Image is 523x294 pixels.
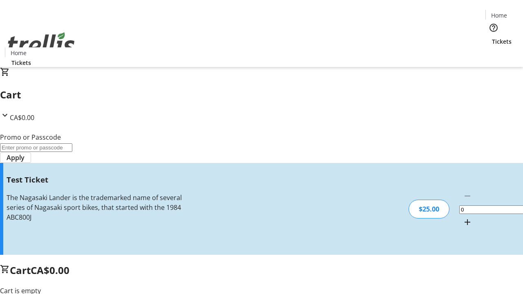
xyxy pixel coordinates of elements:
img: Orient E2E Organization T6w4RVvN1s's Logo [5,23,78,64]
button: Cart [485,46,502,62]
a: Home [5,49,31,57]
div: The Nagasaki Lander is the trademarked name of several series of Nagasaki sport bikes, that start... [7,193,185,222]
a: Tickets [5,58,38,67]
span: CA$0.00 [31,263,69,277]
h3: Test Ticket [7,174,185,185]
button: Increment by one [459,214,476,230]
span: Home [11,49,27,57]
a: Home [486,11,512,20]
button: Help [485,20,502,36]
a: Tickets [485,37,518,46]
span: Home [491,11,507,20]
div: $25.00 [409,200,449,218]
span: Apply [7,153,25,163]
span: CA$0.00 [10,113,34,122]
span: Tickets [492,37,512,46]
span: Tickets [11,58,31,67]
